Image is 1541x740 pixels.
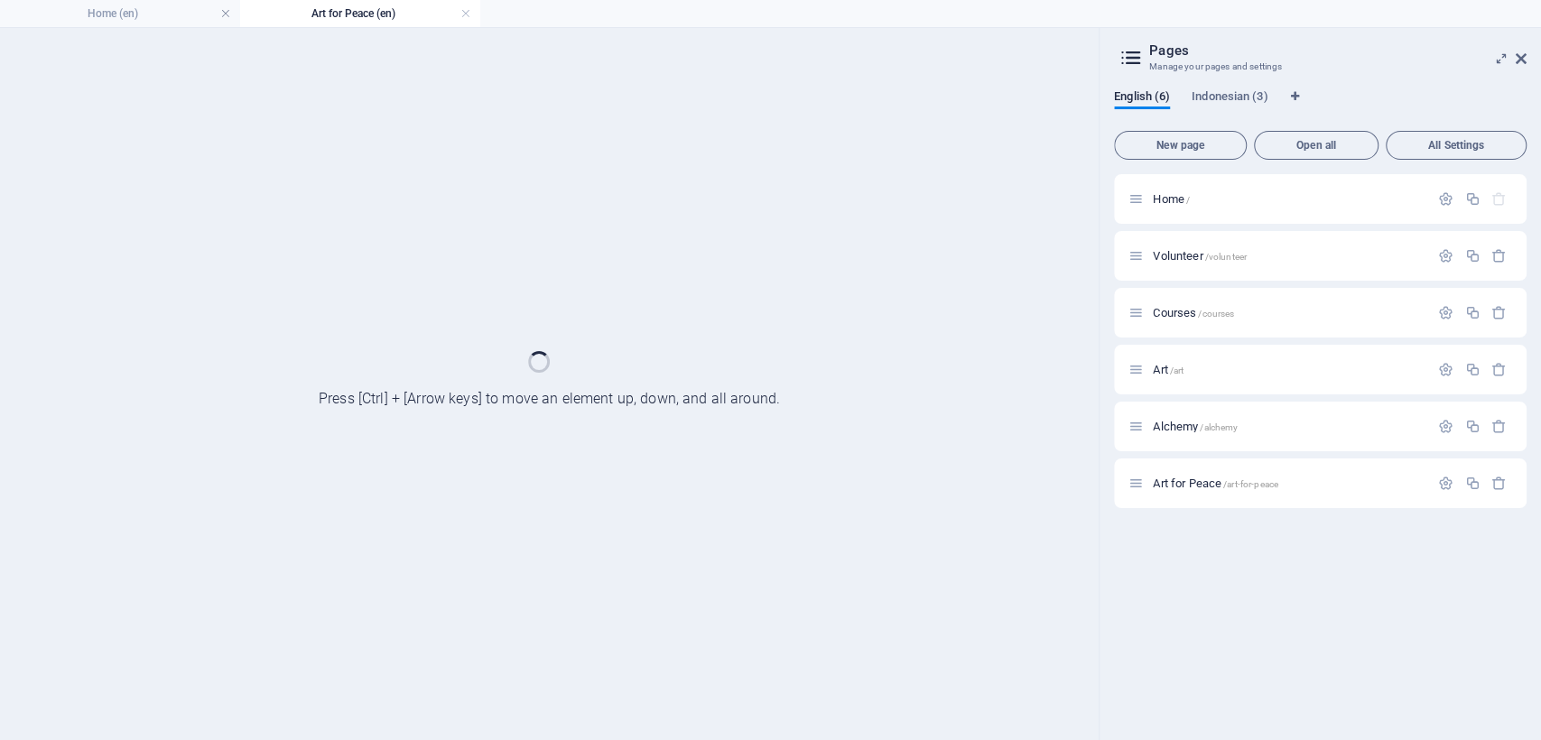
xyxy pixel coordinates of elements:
[1464,191,1480,207] div: Duplicate
[1491,305,1507,320] div: Remove
[1114,89,1527,124] div: Language Tabs
[1153,363,1184,376] span: Click to open page
[1147,364,1429,375] div: Art/art
[1464,248,1480,264] div: Duplicate
[1438,476,1453,491] div: Settings
[1186,195,1190,205] span: /
[1438,248,1453,264] div: Settings
[1200,422,1238,432] span: /alchemy
[1147,421,1429,432] div: Alchemy/alchemy
[1438,419,1453,434] div: Settings
[1153,249,1247,263] span: Click to open page
[1438,362,1453,377] div: Settings
[1114,131,1247,160] button: New page
[1153,306,1234,319] span: Click to open page
[1223,479,1278,489] span: /art-for-peace
[1491,191,1507,207] div: The startpage cannot be deleted
[1438,191,1453,207] div: Settings
[1386,131,1527,160] button: All Settings
[1147,193,1429,205] div: Home/
[1170,365,1184,375] span: /art
[1464,362,1480,377] div: Duplicate
[1122,140,1239,151] span: New page
[1464,476,1480,491] div: Duplicate
[1147,250,1429,262] div: Volunteer/volunteer
[1149,59,1490,75] h3: Manage your pages and settings
[1438,305,1453,320] div: Settings
[1192,86,1267,111] span: Indonesian (3)
[1198,309,1234,319] span: /courses
[1491,476,1507,491] div: Remove
[1254,131,1379,160] button: Open all
[1262,140,1370,151] span: Open all
[1204,252,1246,262] span: /volunteer
[1153,476,1278,490] span: Click to open page
[1491,362,1507,377] div: Remove
[1147,307,1429,319] div: Courses/courses
[1491,419,1507,434] div: Remove
[1147,477,1429,489] div: Art for Peace/art-for-peace
[1114,86,1170,111] span: English (6)
[1394,140,1518,151] span: All Settings
[1491,248,1507,264] div: Remove
[1464,305,1480,320] div: Duplicate
[1153,420,1238,433] span: Click to open page
[1149,42,1527,59] h2: Pages
[1464,419,1480,434] div: Duplicate
[240,4,480,23] h4: Art for Peace (en)
[1153,192,1190,206] span: Click to open page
